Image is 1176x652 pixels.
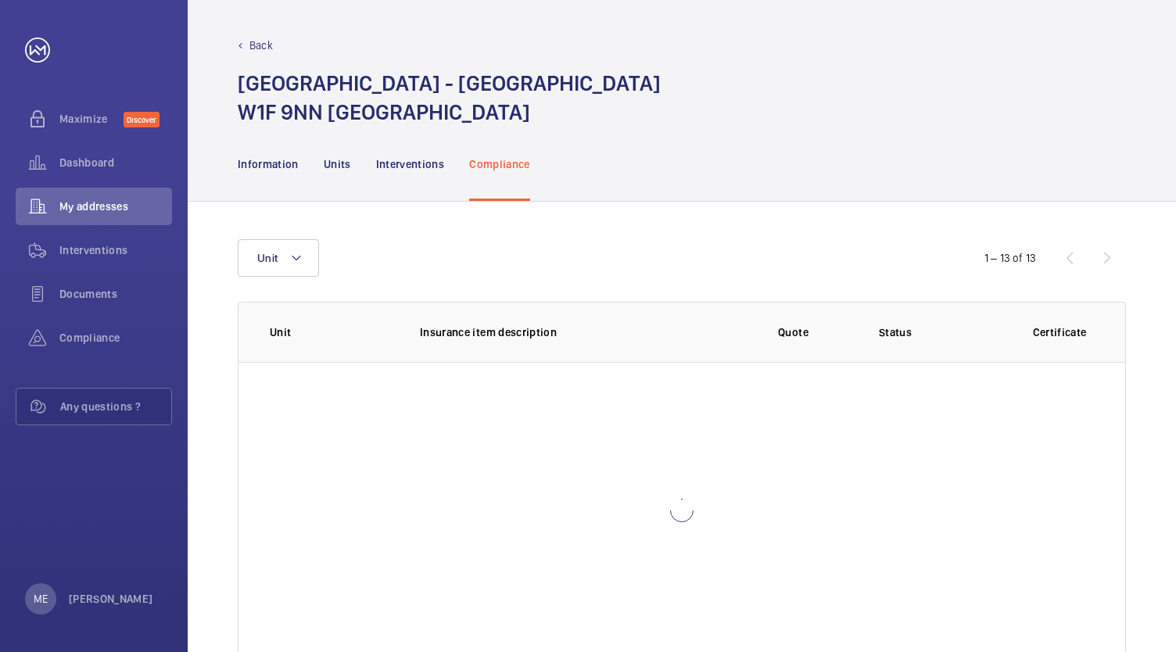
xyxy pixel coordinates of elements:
p: Quote [778,324,808,340]
p: Interventions [376,156,445,172]
span: Interventions [59,242,172,258]
p: Insurance item description [420,324,708,340]
div: 1 – 13 of 13 [984,250,1036,266]
span: Dashboard [59,155,172,170]
span: Unit [257,252,278,264]
button: Unit [238,239,319,277]
span: Any questions ? [60,399,171,414]
p: Compliance [469,156,530,172]
p: [PERSON_NAME] [69,591,153,607]
p: Certificate [1025,324,1094,340]
p: ME [34,591,48,607]
span: Documents [59,286,172,302]
p: Units [324,156,351,172]
span: My addresses [59,199,172,214]
span: Compliance [59,330,172,346]
p: Status [879,324,1000,340]
p: Back [249,38,273,53]
span: Maximize [59,111,124,127]
p: Unit [270,324,395,340]
span: Discover [124,112,160,127]
p: Information [238,156,299,172]
h1: [GEOGRAPHIC_DATA] - [GEOGRAPHIC_DATA] W1F 9NN [GEOGRAPHIC_DATA] [238,69,661,127]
